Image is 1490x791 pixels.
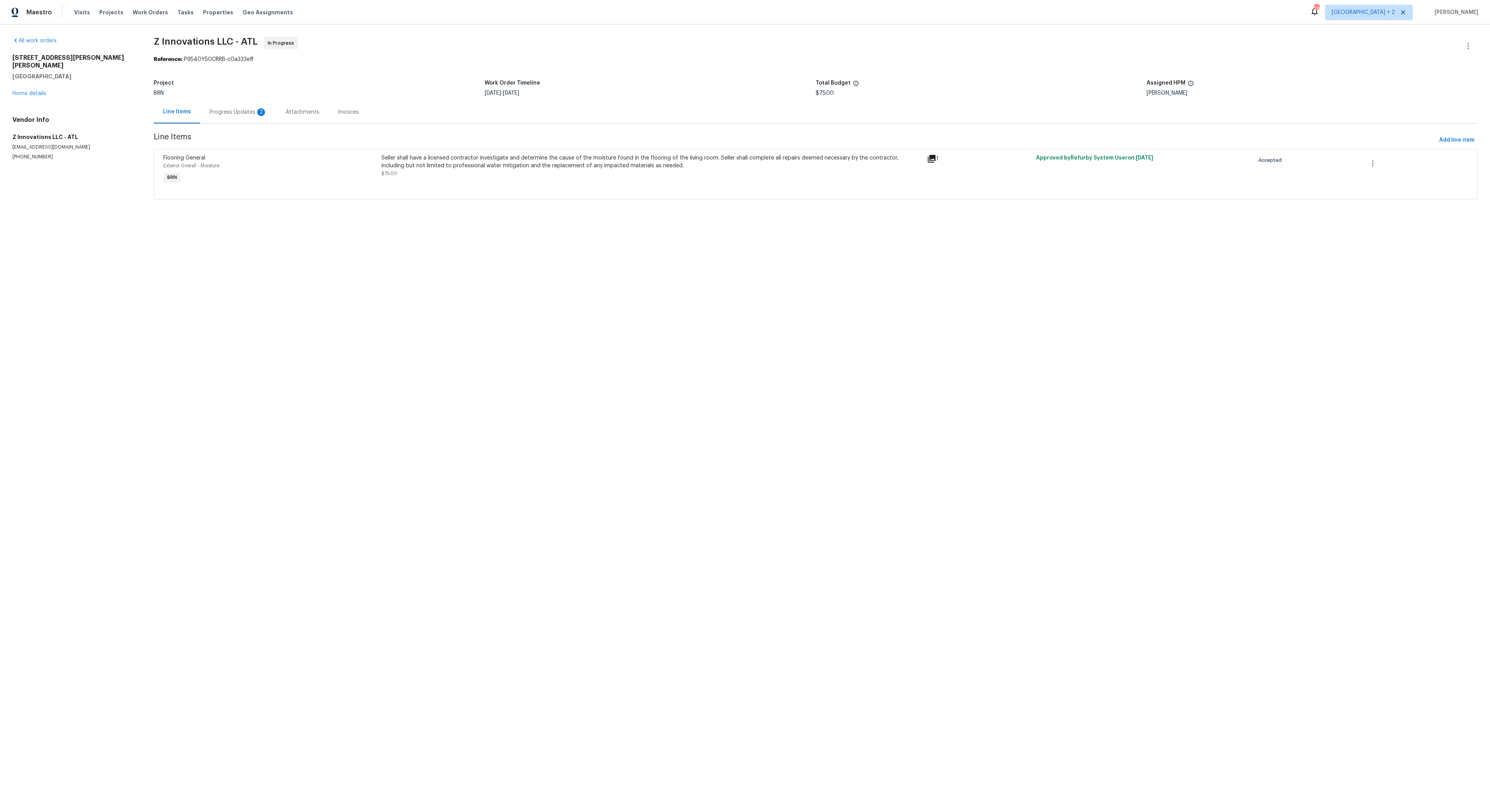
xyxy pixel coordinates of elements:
[853,80,859,90] span: The total cost of line items that have been proposed by Opendoor. This sum includes line items th...
[154,90,164,96] span: BRN
[12,144,135,151] p: [EMAIL_ADDRESS][DOMAIN_NAME]
[1439,135,1474,145] span: Add line item
[503,90,519,96] span: [DATE]
[74,9,90,16] span: Visits
[1136,155,1153,161] span: [DATE]
[177,10,194,15] span: Tasks
[12,38,57,43] a: All work orders
[485,90,519,96] span: -
[927,154,1031,163] div: 1
[1036,155,1153,161] span: Approved by Refurby System User on
[154,37,258,46] span: Z Innovations LLC - ATL
[1332,9,1395,16] span: [GEOGRAPHIC_DATA] + 2
[268,39,297,47] span: In Progress
[12,133,135,141] h5: Z Innovations LLC - ATL
[99,9,123,16] span: Projects
[816,80,851,86] h5: Total Budget
[12,116,135,124] h4: Vendor Info
[203,9,233,16] span: Properties
[1431,9,1478,16] span: [PERSON_NAME]
[1258,156,1285,164] span: Accepted
[257,108,265,116] div: 2
[154,57,182,62] b: Reference:
[381,171,397,176] span: $75.00
[1188,80,1194,90] span: The hpm assigned to this work order.
[154,56,1478,63] div: P9540Y50CRRB-c0a333eff
[1436,133,1478,147] button: Add line item
[12,73,135,80] h5: [GEOGRAPHIC_DATA]
[163,163,219,168] span: Exterior Overall - Moisture
[485,90,501,96] span: [DATE]
[163,155,205,161] span: Flooring General
[286,108,319,116] div: Attachments
[163,108,191,116] div: Line Items
[1147,80,1185,86] h5: Assigned HPM
[1147,90,1478,96] div: [PERSON_NAME]
[12,154,135,160] p: [PHONE_NUMBER]
[381,154,922,170] div: Seller shall have a licensed contractor investigate and determine the cause of the moisture found...
[12,91,46,96] a: Home details
[210,108,267,116] div: Progress Updates
[154,133,1436,147] span: Line Items
[338,108,359,116] div: Invoices
[816,90,834,96] span: $75.00
[164,173,180,181] span: BRN
[485,80,540,86] h5: Work Order Timeline
[26,9,52,16] span: Maestro
[154,80,174,86] h5: Project
[12,54,135,69] h2: [STREET_ADDRESS][PERSON_NAME][PERSON_NAME]
[1314,5,1319,12] div: 176
[133,9,168,16] span: Work Orders
[243,9,293,16] span: Geo Assignments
